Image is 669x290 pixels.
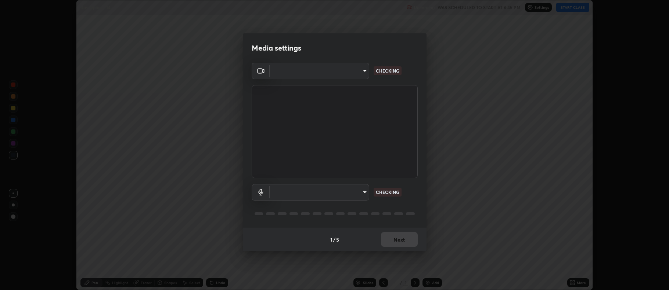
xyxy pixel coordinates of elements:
[376,67,399,74] p: CHECKING
[330,236,332,243] h4: 1
[270,184,369,201] div: ​
[333,236,335,243] h4: /
[336,236,339,243] h4: 5
[252,43,301,53] h2: Media settings
[270,63,369,79] div: ​
[376,189,399,195] p: CHECKING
